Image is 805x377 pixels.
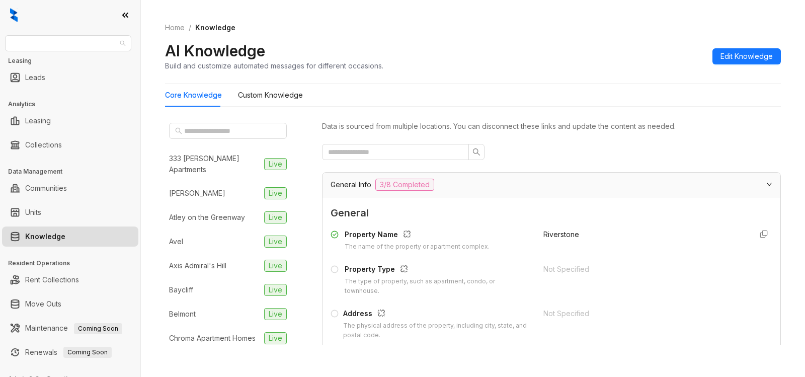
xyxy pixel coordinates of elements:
[472,148,480,156] span: search
[25,178,67,198] a: Communities
[543,308,744,319] div: Not Specified
[264,308,287,320] span: Live
[375,179,434,191] span: 3/8 Completed
[2,178,138,198] li: Communities
[25,111,51,131] a: Leasing
[264,211,287,223] span: Live
[25,67,45,88] a: Leads
[238,90,303,101] div: Custom Knowledge
[322,121,781,132] div: Data is sourced from multiple locations. You can disconnect these links and update the content as...
[25,294,61,314] a: Move Outs
[543,230,579,239] span: Riverstone
[11,36,125,51] span: Fairfield
[2,270,138,290] li: Rent Collections
[2,135,138,155] li: Collections
[8,100,140,109] h3: Analytics
[169,309,196,320] div: Belmont
[2,227,138,247] li: Knowledge
[163,22,187,33] a: Home
[345,229,490,242] div: Property Name
[720,51,773,62] span: Edit Knowledge
[712,48,781,64] button: Edit Knowledge
[8,167,140,176] h3: Data Management
[169,260,226,271] div: Axis Admiral's Hill
[165,90,222,101] div: Core Knowledge
[169,188,225,199] div: [PERSON_NAME]
[345,242,490,252] div: The name of the property or apartment complex.
[264,332,287,344] span: Live
[345,277,531,296] div: The type of property, such as apartment, condo, or townhouse.
[25,135,62,155] a: Collections
[331,179,371,190] span: General Info
[543,264,744,275] div: Not Specified
[264,284,287,296] span: Live
[343,308,531,321] div: Address
[25,270,79,290] a: Rent Collections
[343,321,531,340] div: The physical address of the property, including city, state, and postal code.
[2,294,138,314] li: Move Outs
[345,264,531,277] div: Property Type
[63,347,112,358] span: Coming Soon
[175,127,182,134] span: search
[169,153,260,175] div: 333 [PERSON_NAME] Apartments
[2,342,138,362] li: Renewals
[2,318,138,338] li: Maintenance
[2,202,138,222] li: Units
[2,67,138,88] li: Leads
[264,236,287,248] span: Live
[331,205,772,221] span: General
[264,260,287,272] span: Live
[165,41,265,60] h2: AI Knowledge
[165,60,383,71] div: Build and customize automated messages for different occasions.
[25,202,41,222] a: Units
[8,259,140,268] h3: Resident Operations
[25,227,65,247] a: Knowledge
[169,284,193,295] div: Baycliff
[74,323,122,334] span: Coming Soon
[323,173,780,197] div: General Info3/8 Completed
[189,22,191,33] li: /
[169,236,183,247] div: Avel
[25,342,112,362] a: RenewalsComing Soon
[264,158,287,170] span: Live
[766,181,772,187] span: expanded
[264,187,287,199] span: Live
[169,212,245,223] div: Atley on the Greenway
[10,8,18,22] img: logo
[169,333,256,344] div: Chroma Apartment Homes
[195,23,235,32] span: Knowledge
[8,56,140,65] h3: Leasing
[2,111,138,131] li: Leasing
